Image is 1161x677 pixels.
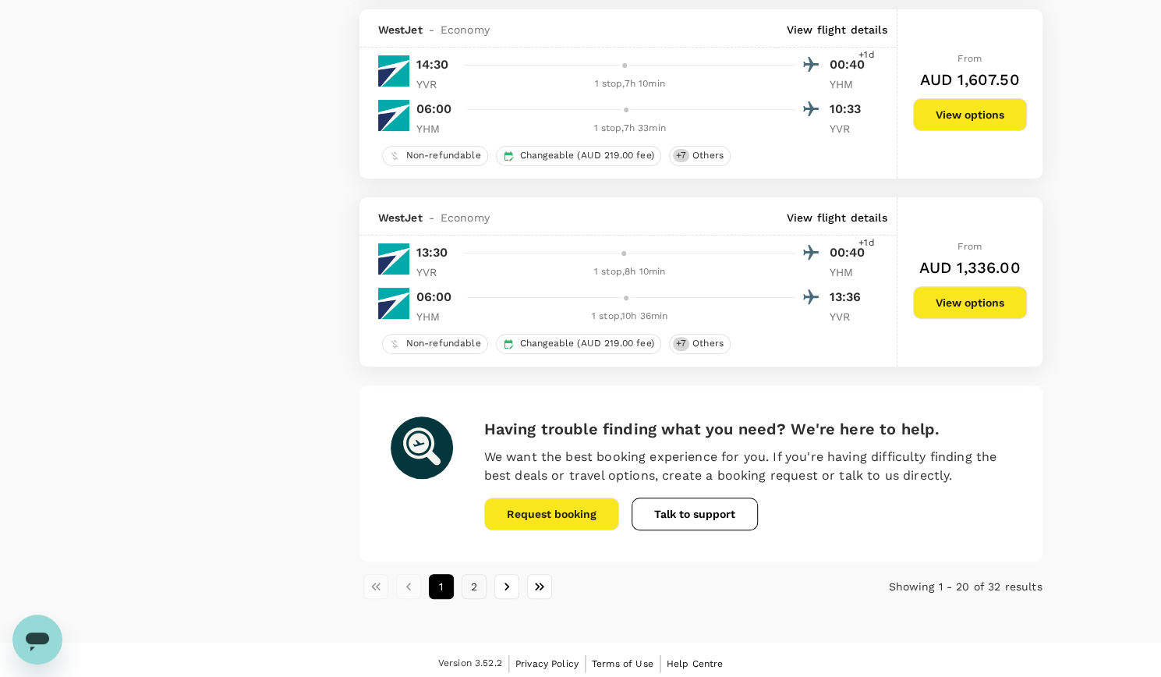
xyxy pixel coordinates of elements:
button: Request booking [484,498,619,530]
span: Changeable (AUD 219.00 fee) [514,149,660,162]
p: Showing 1 - 20 of 32 results [814,579,1042,594]
p: YVR [416,264,455,280]
span: WestJet [378,210,423,225]
span: WestJet [378,22,423,37]
p: YHM [830,76,869,92]
img: WS [378,100,409,131]
p: 06:00 [416,288,452,307]
div: +7Others [669,334,731,354]
p: 13:30 [416,243,448,262]
img: WS [378,243,409,275]
div: 1 stop , 8h 10min [465,264,795,280]
span: Non-refundable [400,337,487,350]
span: Help Centre [667,658,724,669]
iframe: Button to launch messaging window [12,615,62,665]
p: We want the best booking experience for you. If you're having difficulty finding the best deals o... [484,448,1011,485]
span: Economy [441,22,490,37]
p: YHM [830,264,869,280]
button: Go to page 2 [462,574,487,599]
span: +1d [858,48,874,63]
p: YHM [416,121,455,136]
h6: AUD 1,336.00 [919,255,1021,280]
span: - [423,22,441,37]
div: Changeable (AUD 219.00 fee) [496,146,661,166]
img: WS [378,55,409,87]
p: 13:36 [830,288,869,307]
h6: Having trouble finding what you need? We're here to help. [484,416,1011,441]
p: View flight details [787,22,887,37]
div: Non-refundable [382,334,488,354]
a: Help Centre [667,655,724,672]
span: Non-refundable [400,149,487,162]
p: YVR [830,309,869,324]
span: Privacy Policy [515,658,579,669]
p: 00:40 [830,243,869,262]
a: Terms of Use [592,655,653,672]
nav: pagination navigation [359,574,815,599]
span: - [423,210,441,225]
span: Economy [441,210,490,225]
div: +7Others [669,146,731,166]
p: 14:30 [416,55,449,74]
button: Go to next page [494,574,519,599]
p: 10:33 [830,100,869,119]
div: 1 stop , 7h 10min [465,76,795,92]
button: page 1 [429,574,454,599]
span: + 7 [673,337,689,350]
span: + 7 [673,149,689,162]
a: Privacy Policy [515,655,579,672]
div: Non-refundable [382,146,488,166]
span: From [957,53,982,64]
span: Others [686,149,730,162]
span: +1d [858,236,874,251]
button: Go to last page [527,574,552,599]
p: YVR [830,121,869,136]
span: From [957,241,982,252]
div: Changeable (AUD 219.00 fee) [496,334,661,354]
p: View flight details [787,210,887,225]
h6: AUD 1,607.50 [920,67,1020,92]
p: 06:00 [416,100,452,119]
button: View options [913,286,1027,319]
span: Version 3.52.2 [438,656,502,672]
p: YHM [416,309,455,324]
button: Talk to support [632,498,758,530]
span: Others [686,337,730,350]
p: YVR [416,76,455,92]
span: Changeable (AUD 219.00 fee) [514,337,660,350]
p: 00:40 [830,55,869,74]
img: WS [378,288,409,319]
div: 1 stop , 10h 36min [465,309,795,324]
button: View options [913,98,1027,131]
div: 1 stop , 7h 33min [465,121,795,136]
span: Terms of Use [592,658,653,669]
